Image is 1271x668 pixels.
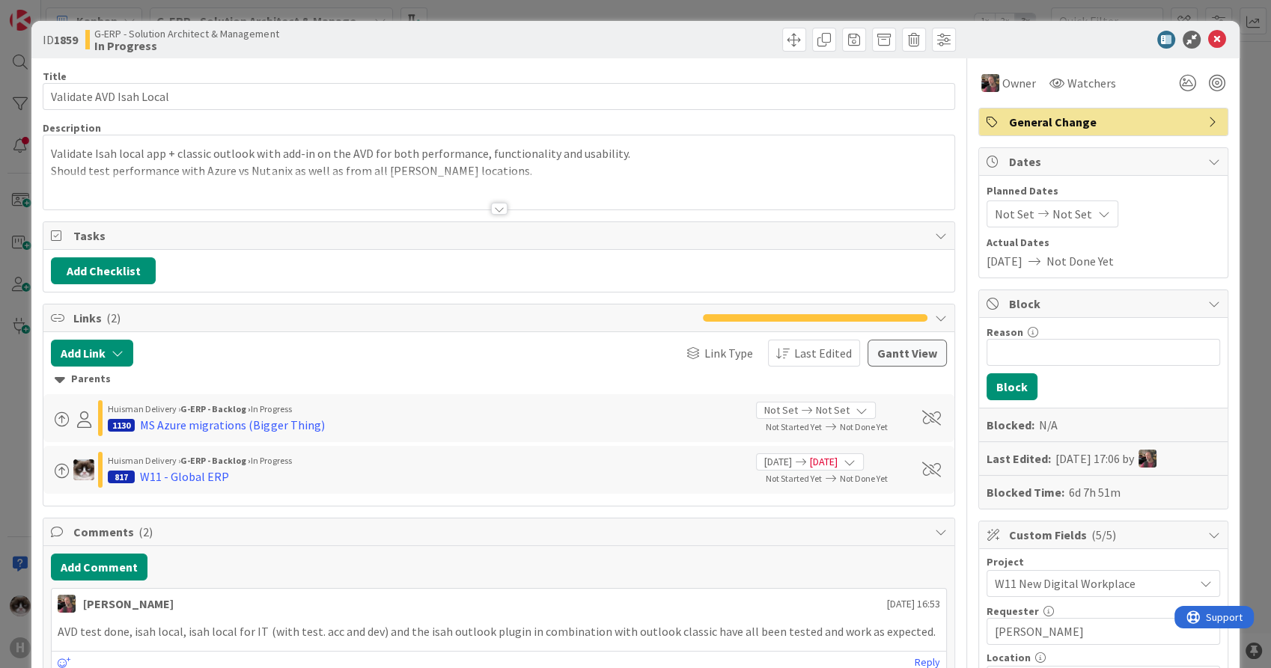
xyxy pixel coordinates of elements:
span: [DATE] [987,252,1022,270]
span: Not Set [816,402,850,418]
p: AVD test done, isah local, isah local for IT (with test. acc and dev) and the isah outlook plugin... [58,623,939,640]
b: Blocked: [987,416,1034,434]
span: W11 New Digital Workplace [995,573,1186,594]
div: 817 [108,471,135,483]
button: Last Edited [768,340,860,367]
div: W11 - Global ERP [140,468,229,485]
span: Custom Fields [1009,526,1201,544]
span: Description [43,121,101,135]
span: Support [31,2,68,20]
span: Comments [73,523,927,541]
span: Last Edited [794,344,852,362]
p: Should test performance with Azure vs Nutanix as well as from all [PERSON_NAME] locations. [51,162,946,180]
div: Location [987,652,1220,663]
span: Tasks [73,227,927,245]
span: ( 2 ) [106,310,121,325]
span: Actual Dates [987,235,1220,251]
b: In Progress [94,40,278,52]
span: ( 2 ) [138,524,153,539]
span: [DATE] 16:53 [887,596,940,612]
b: G-ERP - Backlog › [180,403,251,414]
button: Add Comment [51,554,147,580]
span: Not Done Yet [840,473,888,484]
div: [PERSON_NAME] [83,595,174,613]
button: Block [987,373,1037,400]
button: Add Checklist [51,257,156,284]
p: Validate Isah local app + classic outlook with add-in on the AVD for both performance, functional... [51,145,946,162]
input: type card name here... [43,83,954,110]
span: General Change [1009,113,1201,131]
label: Requester [987,604,1039,618]
button: Gantt View [868,340,947,367]
b: Blocked Time: [987,483,1064,501]
span: Block [1009,295,1201,313]
img: Kv [73,459,94,480]
label: Title [43,70,67,83]
label: Reason [987,325,1023,339]
span: ( 5/5 ) [1091,527,1116,542]
b: Last Edited: [987,450,1051,468]
span: Dates [1009,153,1201,171]
span: [DATE] [764,454,792,470]
div: [DATE] 17:06 by [1055,450,1156,468]
span: Not Done Yet [1046,252,1114,270]
b: 1859 [54,32,78,47]
img: BF [1139,450,1156,468]
div: Project [987,557,1220,567]
div: 1130 [108,419,135,432]
span: Link Type [704,344,753,362]
span: Huisman Delivery › [108,455,180,466]
span: In Progress [251,455,291,466]
span: Watchers [1067,74,1116,92]
span: Not Set [995,205,1034,223]
button: Add Link [51,340,133,367]
span: [DATE] [810,454,838,470]
span: Not Started Yet [766,473,822,484]
span: Not Started Yet [766,421,822,432]
span: Owner [1002,74,1036,92]
span: In Progress [251,403,291,414]
img: BF [58,595,76,613]
div: 6d 7h 51m [1069,483,1121,501]
div: N/A [1039,416,1058,434]
span: Huisman Delivery › [108,403,180,414]
span: Not Set [1052,205,1092,223]
img: BF [981,74,999,92]
b: G-ERP - Backlog › [180,455,251,466]
div: MS Azure migrations (Bigger Thing) [140,416,324,434]
span: ID [43,31,78,49]
span: Planned Dates [987,183,1220,199]
span: Not Set [764,402,798,418]
div: Parents [55,371,942,387]
span: Links [73,309,695,327]
span: G-ERP - Solution Architect & Management [94,28,278,40]
span: Not Done Yet [840,421,888,432]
